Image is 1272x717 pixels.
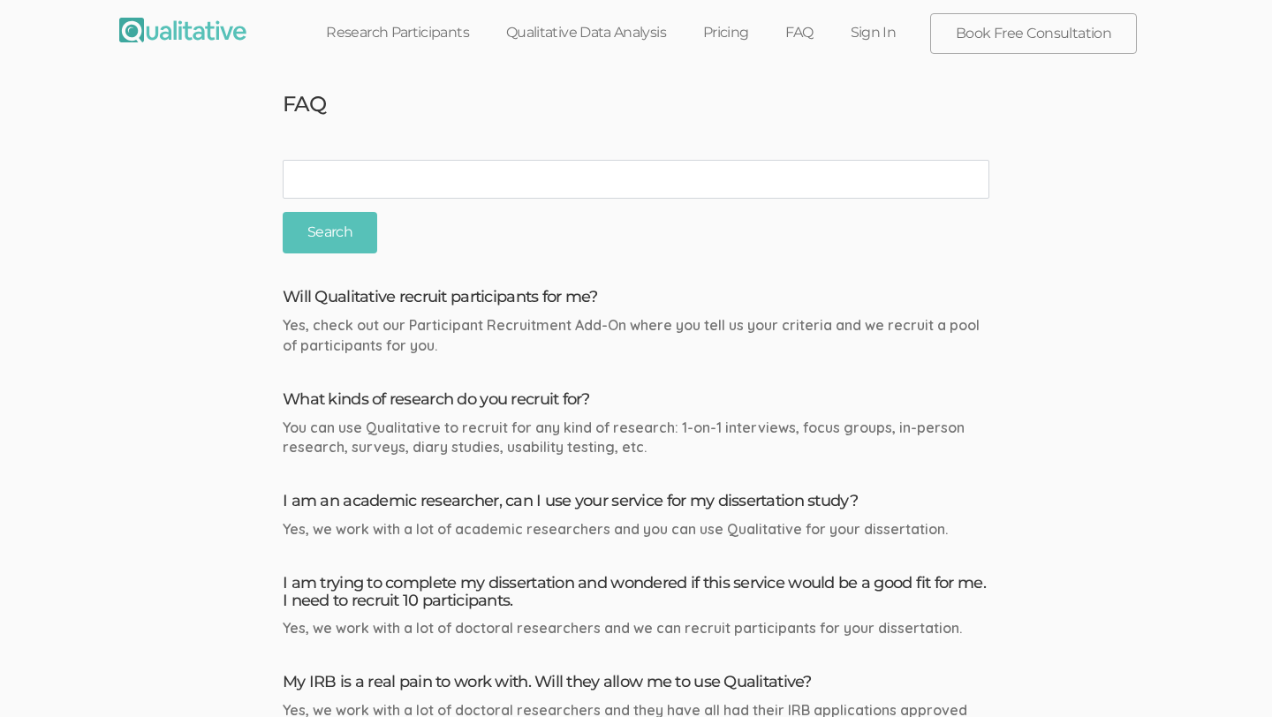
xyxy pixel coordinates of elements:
h3: FAQ [269,93,1003,116]
h4: I am trying to complete my dissertation and wondered if this service would be a good fit for me. ... [283,575,989,610]
img: Qualitative [119,18,246,42]
div: Yes, we work with a lot of academic researchers and you can use Qualitative for your dissertation. [283,519,989,540]
a: Sign In [832,13,915,52]
a: Book Free Consultation [931,14,1136,53]
input: Search [283,212,377,253]
h4: Will Qualitative recruit participants for me? [283,289,989,306]
h4: My IRB is a real pain to work with. Will they allow me to use Qualitative? [283,674,989,691]
div: Yes, check out our Participant Recruitment Add-On where you tell us your criteria and we recruit ... [283,315,989,356]
h4: What kinds of research do you recruit for? [283,391,989,409]
a: Pricing [685,13,768,52]
div: You can use Qualitative to recruit for any kind of research: 1-on-1 interviews, focus groups, in-... [283,418,989,458]
h4: I am an academic researcher, can I use your service for my dissertation study? [283,493,989,510]
a: FAQ [767,13,831,52]
div: Yes, we work with a lot of doctoral researchers and we can recruit participants for your disserta... [283,618,989,638]
a: Research Participants [307,13,488,52]
a: Qualitative Data Analysis [488,13,685,52]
